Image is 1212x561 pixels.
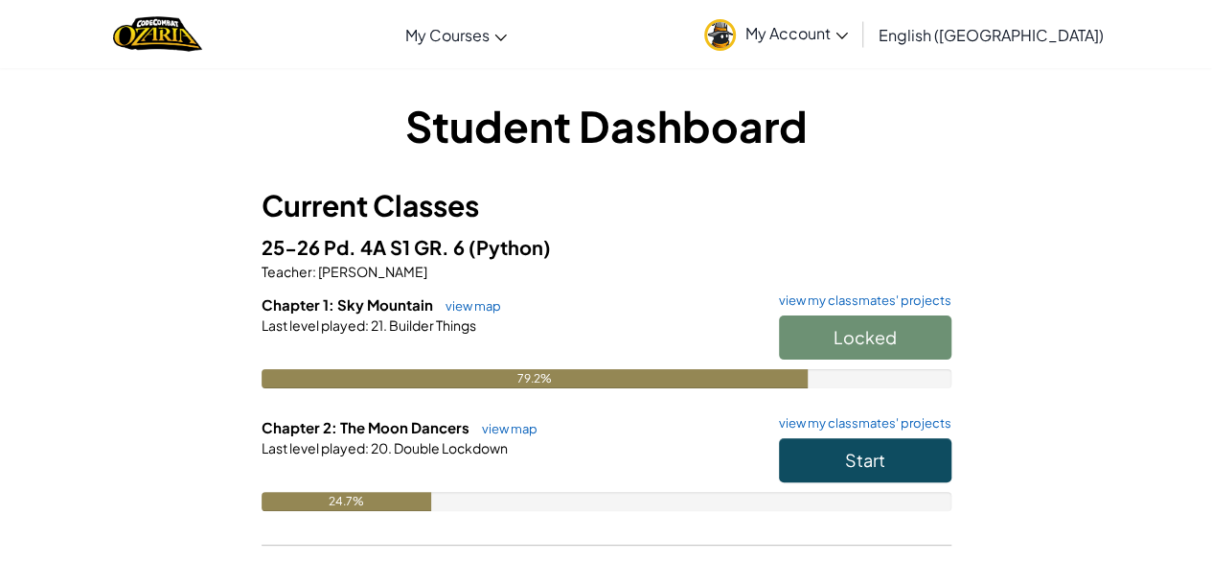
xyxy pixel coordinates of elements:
[405,25,490,45] span: My Courses
[387,316,476,334] span: Builder Things
[392,439,508,456] span: Double Lockdown
[365,316,369,334] span: :
[472,421,537,436] a: view map
[262,316,365,334] span: Last level played
[365,439,369,456] span: :
[769,417,951,430] a: view my classmates' projects
[769,294,951,307] a: view my classmates' projects
[262,369,808,388] div: 79.2%
[262,492,432,511] div: 24.7%
[396,9,516,60] a: My Courses
[436,298,501,314] a: view map
[262,184,951,227] h3: Current Classes
[704,19,736,51] img: avatar
[262,418,472,436] span: Chapter 2: The Moon Dancers
[845,449,885,471] span: Start
[779,438,951,482] button: Start
[262,295,436,314] span: Chapter 1: Sky Mountain
[113,14,202,54] a: Ozaria by CodeCombat logo
[869,9,1113,60] a: English ([GEOGRAPHIC_DATA])
[369,439,392,456] span: 20.
[262,96,951,155] h1: Student Dashboard
[369,316,387,334] span: 21.
[262,439,365,456] span: Last level played
[113,14,202,54] img: Home
[745,23,848,43] span: My Account
[316,263,427,280] span: [PERSON_NAME]
[469,235,551,259] span: (Python)
[312,263,316,280] span: :
[695,4,858,64] a: My Account
[879,25,1104,45] span: English ([GEOGRAPHIC_DATA])
[262,263,312,280] span: Teacher
[262,235,469,259] span: 25-26 Pd. 4A S1 GR. 6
